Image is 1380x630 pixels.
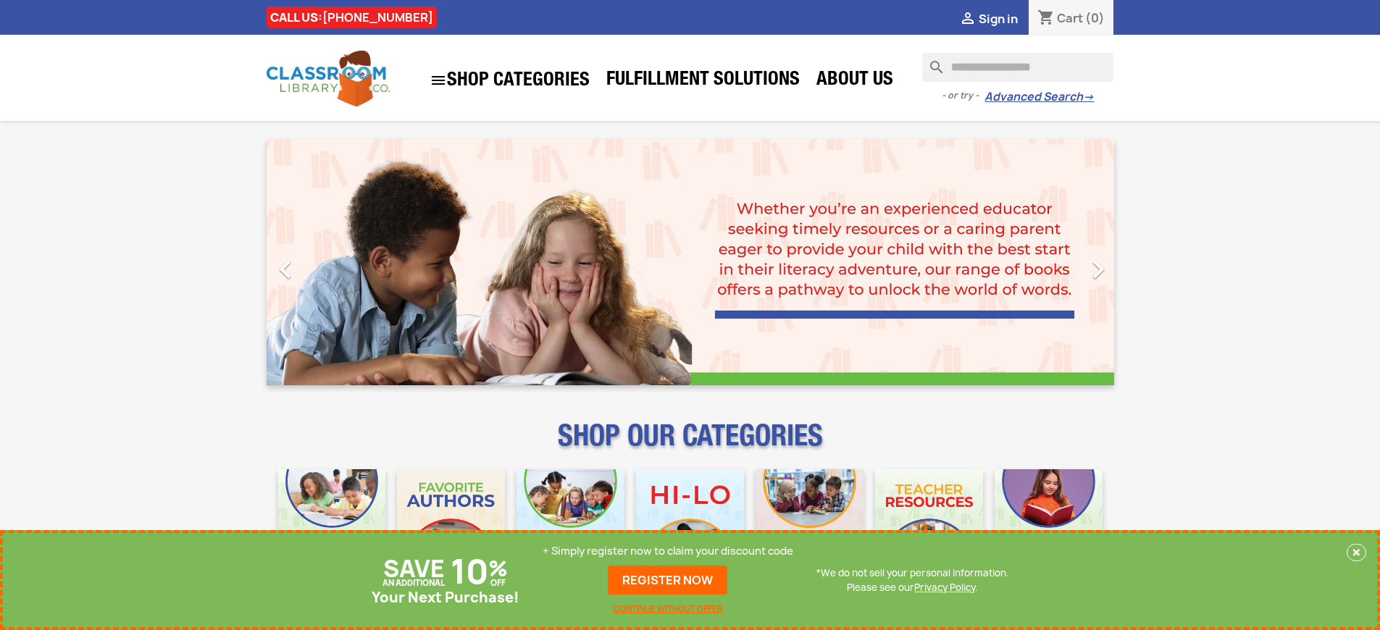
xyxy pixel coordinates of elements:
span: (0) [1085,10,1105,26]
span: → [1083,90,1094,104]
span: - or try - [942,88,984,103]
input: Search [922,53,1113,82]
i: shopping_cart [1037,10,1055,28]
a: Next [987,139,1114,385]
img: CLC_Bulk_Mobile.jpg [278,469,386,577]
a: [PHONE_NUMBER] [322,9,433,25]
a: Fulfillment Solutions [599,67,807,96]
span: Cart [1057,10,1083,26]
i:  [1080,251,1116,287]
a:  Sign in [959,11,1018,27]
img: CLC_HiLo_Mobile.jpg [636,469,744,577]
img: CLC_Teacher_Resources_Mobile.jpg [875,469,983,577]
i:  [959,11,977,28]
a: Previous [267,139,394,385]
img: Classroom Library Company [267,51,390,106]
a: About Us [809,67,900,96]
ul: Carousel container [267,139,1114,385]
p: SHOP OUR CATEGORIES [267,432,1114,458]
a: Advanced Search→ [984,90,1094,104]
i:  [430,72,447,89]
div: CALL US: [267,7,437,28]
i: search [922,53,940,70]
a: SHOP CATEGORIES [422,64,597,96]
span: Sign in [979,11,1018,27]
i:  [267,251,304,287]
img: CLC_Fiction_Nonfiction_Mobile.jpg [756,469,863,577]
img: CLC_Favorite_Authors_Mobile.jpg [397,469,505,577]
img: CLC_Dyslexia_Mobile.jpg [995,469,1103,577]
img: CLC_Phonics_And_Decodables_Mobile.jpg [517,469,624,577]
